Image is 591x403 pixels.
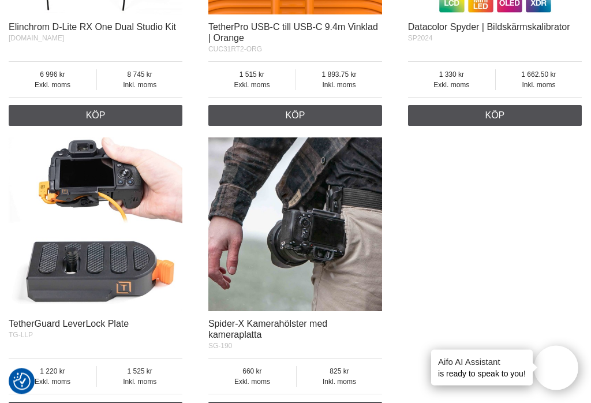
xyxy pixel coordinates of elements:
[208,319,327,340] a: Spider-X Kamerahölster med kameraplatta
[13,373,31,390] img: Revisit consent button
[9,70,96,80] span: 6 996
[496,80,582,91] span: Inkl. moms
[296,70,382,80] span: 1 893.75
[496,70,582,80] span: 1 662.50
[9,35,64,43] span: [DOMAIN_NAME]
[9,138,182,312] img: TetherGuard LeverLock Plate
[408,35,433,43] span: SP2024
[97,367,182,377] span: 1 525
[208,80,295,91] span: Exkl. moms
[408,70,495,80] span: 1 330
[208,377,296,387] span: Exkl. moms
[9,377,96,387] span: Exkl. moms
[97,80,182,91] span: Inkl. moms
[9,367,96,377] span: 1 220
[408,23,570,32] a: Datacolor Spyder | Bildskärmskalibrator
[408,106,582,126] a: Köp
[208,70,295,80] span: 1 515
[438,356,526,368] h4: Aifo AI Assistant
[9,319,129,329] a: TetherGuard LeverLock Plate
[13,371,31,392] button: Samtyckesinställningar
[208,23,378,43] a: TetherPro USB-C till USB-C 9.4m Vinklad | Orange
[208,106,382,126] a: Köp
[208,367,296,377] span: 660
[9,331,33,339] span: TG-LLP
[9,23,176,32] a: Elinchrom D-Lite RX One Dual Studio Kit
[97,377,182,387] span: Inkl. moms
[208,46,262,54] span: CUC31RT2-ORG
[296,80,382,91] span: Inkl. moms
[9,80,96,91] span: Exkl. moms
[297,377,382,387] span: Inkl. moms
[9,106,182,126] a: Köp
[297,367,382,377] span: 825
[208,342,232,350] span: SG-190
[408,80,495,91] span: Exkl. moms
[431,350,533,386] div: is ready to speak to you!
[97,70,182,80] span: 8 745
[208,138,382,312] img: Spider-X Kamerahölster med kameraplatta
